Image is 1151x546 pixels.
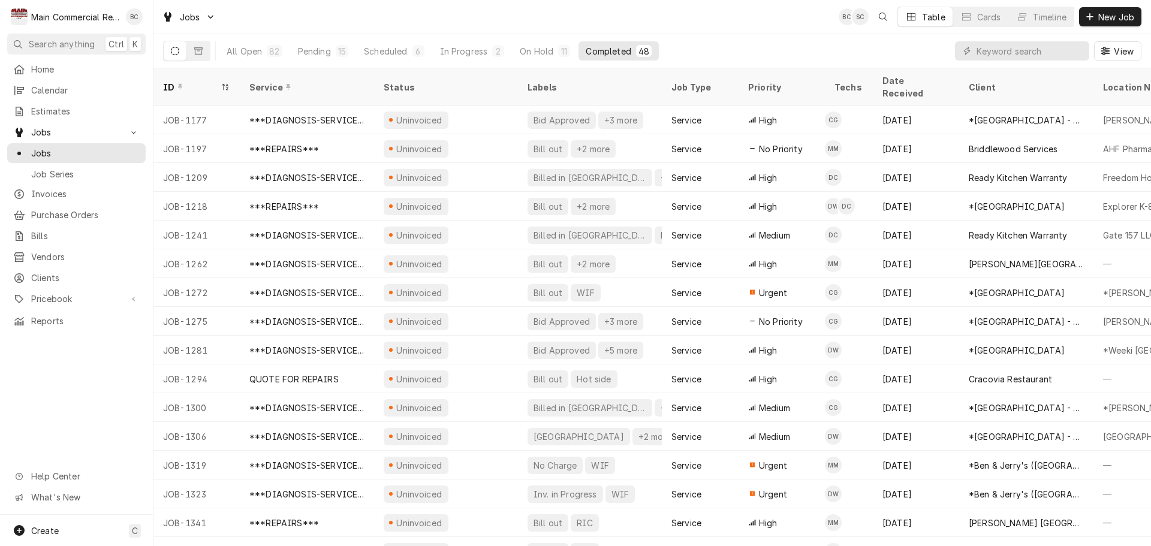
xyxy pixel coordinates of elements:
div: Completed [586,45,631,58]
a: Home [7,59,146,79]
div: SC [852,8,869,25]
a: Bills [7,226,146,246]
span: Jobs [180,11,200,23]
div: 82 [269,45,279,58]
div: Mike Marchese's Avatar [825,140,842,157]
div: Bill out [532,373,564,385]
div: Service [671,114,701,126]
div: On Hold [520,45,553,58]
div: JOB-1209 [153,163,240,192]
div: Service [249,81,362,93]
div: *[GEOGRAPHIC_DATA] [969,200,1065,213]
div: DW [825,342,842,358]
div: Mike Marchese's Avatar [825,457,842,473]
div: Ready Kitchen Warranty [969,171,1068,184]
span: Calendar [31,84,140,96]
div: CG [825,399,842,416]
div: Service [671,430,701,443]
div: Main Commercial Refrigeration Service [31,11,119,23]
div: Service [671,517,701,529]
a: Invoices [7,184,146,204]
div: Uninvoiced [395,143,444,155]
span: Home [31,63,140,76]
div: Service [671,315,701,328]
div: [DATE] [873,508,959,537]
div: Service [671,229,701,242]
div: MM [825,457,842,473]
div: Bookkeeper Main Commercial's Avatar [126,8,143,25]
div: +3 more [603,114,638,126]
span: Urgent [759,488,787,500]
div: QUOTE FOR REPAIRS [249,373,339,385]
div: Hot side [575,373,612,385]
div: Ready Kitchen Warranty [659,229,761,242]
div: DW [825,198,842,215]
div: JOB-1341 [153,508,240,537]
span: High [759,517,778,529]
div: Service [671,200,701,213]
span: Medium [759,229,790,242]
button: New Job [1079,7,1141,26]
div: Dylan Crawford's Avatar [825,169,842,186]
div: BC [126,8,143,25]
span: Medium [759,402,790,414]
div: Uninvoiced [395,114,444,126]
div: Dylan Crawford's Avatar [838,198,855,215]
span: High [759,114,778,126]
div: Uninvoiced [395,171,444,184]
span: Search anything [29,38,95,50]
div: BC [839,8,855,25]
div: Bid Approved [532,344,591,357]
div: [GEOGRAPHIC_DATA] [532,430,625,443]
span: Jobs [31,147,140,159]
div: Dylan Crawford's Avatar [825,227,842,243]
div: DC [825,227,842,243]
span: Invoices [31,188,140,200]
div: Bill out [532,200,564,213]
div: MM [825,255,842,272]
span: Create [31,526,59,536]
div: JOB-1319 [153,451,240,479]
div: CG [825,313,842,330]
div: +2 more [575,258,611,270]
div: [DATE] [873,105,959,134]
span: What's New [31,491,138,503]
div: JOB-1275 [153,307,240,336]
div: Dorian Wertz's Avatar [825,342,842,358]
div: In Progress [440,45,488,58]
a: Jobs [7,143,146,163]
span: Vendors [31,251,140,263]
span: No Priority [759,315,803,328]
div: *Ben & Jerry's ([GEOGRAPHIC_DATA]) [969,488,1084,500]
div: [DATE] [873,221,959,249]
div: Uninvoiced [395,315,444,328]
a: Go to Jobs [157,7,221,27]
div: Service [671,258,701,270]
div: +3 more [603,315,638,328]
div: Briddlewood Services [969,143,1057,155]
div: JOB-1241 [153,221,240,249]
div: Service [671,402,701,414]
span: Bills [31,230,140,242]
div: Mike Marchese's Avatar [825,255,842,272]
div: JOB-1262 [153,249,240,278]
div: [PERSON_NAME] [GEOGRAPHIC_DATA] [969,517,1084,529]
a: Go to Pricebook [7,289,146,309]
div: +2 more [659,402,695,414]
div: DW [825,485,842,502]
div: CG [825,370,842,387]
div: Uninvoiced [395,286,444,299]
div: Techs [834,81,863,93]
div: Mike Marchese's Avatar [825,514,842,531]
div: Pending [298,45,331,58]
div: Uninvoiced [395,402,444,414]
div: CG [825,111,842,128]
div: 11 [561,45,568,58]
div: Uninvoiced [395,229,444,242]
a: Reports [7,311,146,331]
div: CG [825,284,842,301]
a: Clients [7,268,146,288]
div: Bookkeeper Main Commercial's Avatar [839,8,855,25]
div: WIF [610,488,630,500]
div: [DATE] [873,336,959,364]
